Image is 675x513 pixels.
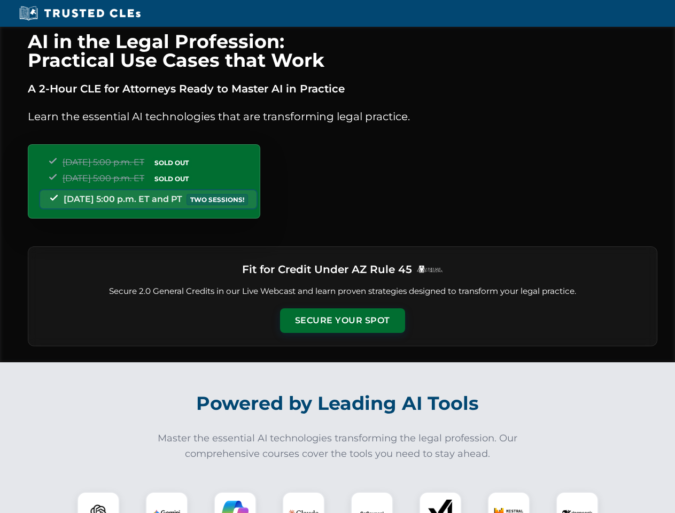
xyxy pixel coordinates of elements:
[151,173,192,184] span: SOLD OUT
[41,285,644,298] p: Secure 2.0 General Credits in our Live Webcast and learn proven strategies designed to transform ...
[242,260,412,279] h3: Fit for Credit Under AZ Rule 45
[42,385,634,422] h2: Powered by Leading AI Tools
[28,80,657,97] p: A 2-Hour CLE for Attorneys Ready to Master AI in Practice
[16,5,144,21] img: Trusted CLEs
[151,431,525,462] p: Master the essential AI technologies transforming the legal profession. Our comprehensive courses...
[28,32,657,69] h1: AI in the Legal Profession: Practical Use Cases that Work
[280,308,405,333] button: Secure Your Spot
[63,173,144,183] span: [DATE] 5:00 p.m. ET
[151,157,192,168] span: SOLD OUT
[63,157,144,167] span: [DATE] 5:00 p.m. ET
[28,108,657,125] p: Learn the essential AI technologies that are transforming legal practice.
[416,265,443,273] img: Logo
